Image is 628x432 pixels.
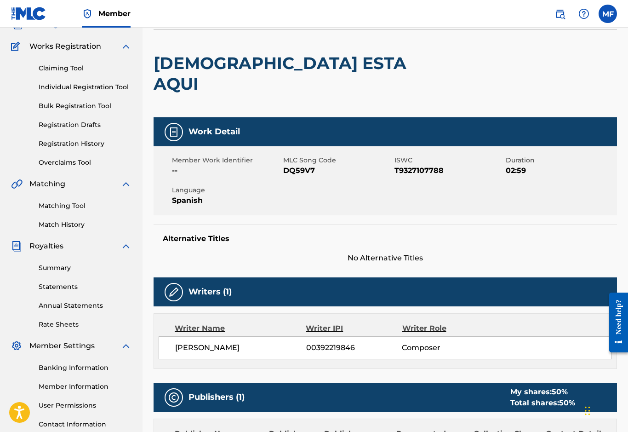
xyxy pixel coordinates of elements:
a: Matching Tool [39,201,131,211]
a: Registration History [39,139,131,149]
span: Matching [29,179,65,190]
div: Writer IPI [306,323,402,334]
a: User Permissions [39,401,131,410]
img: Publishers [168,392,179,403]
a: Registration Drafts [39,120,131,130]
img: search [554,8,565,19]
a: Public Search [551,5,569,23]
span: 50 % [552,387,568,396]
img: expand [120,241,131,252]
h5: Alternative Titles [163,234,608,243]
span: Royalties [29,241,63,252]
img: Top Rightsholder [82,8,93,19]
a: Statements [39,282,131,292]
span: No Alternative Titles [154,253,617,264]
img: MLC Logo [11,7,46,20]
div: User Menu [599,5,617,23]
a: Contact Information [39,420,131,429]
iframe: Resource Center [602,285,628,361]
a: Bulk Registration Tool [39,101,131,111]
span: Member Work Identifier [172,156,281,165]
a: Overclaims Tool [39,158,131,167]
a: CatalogCatalog [11,19,58,30]
span: Spanish [172,195,281,206]
a: Member Information [39,382,131,392]
span: Works Registration [29,41,101,52]
span: Member Settings [29,340,95,351]
a: Annual Statements [39,301,131,311]
span: 02:59 [506,165,615,176]
img: help [578,8,589,19]
span: ISWC [394,156,503,165]
h5: Publishers (1) [188,392,245,403]
img: Royalties [11,241,22,252]
span: Language [172,185,281,195]
div: Writer Name [175,323,306,334]
span: Duration [506,156,615,165]
img: expand [120,179,131,190]
div: Drag [585,397,590,425]
span: Member [98,8,131,19]
span: 50 % [559,398,575,407]
a: Match History [39,220,131,230]
img: Works Registration [11,41,23,52]
img: expand [120,340,131,351]
span: MLC Song Code [283,156,392,165]
div: Writer Role [402,323,490,334]
h5: Work Detail [188,127,240,137]
span: 00392219846 [306,342,402,353]
a: Summary [39,263,131,273]
h2: [DEMOGRAPHIC_DATA] ESTA AQUI [154,53,432,94]
div: My shares: [510,386,575,397]
img: Work Detail [168,127,179,138]
div: Total shares: [510,397,575,409]
span: -- [172,165,281,176]
div: Help [575,5,593,23]
span: DQ59V7 [283,165,392,176]
img: expand [120,41,131,52]
img: Matching [11,179,23,190]
span: T9327107788 [394,165,503,176]
a: Claiming Tool [39,63,131,73]
h5: Writers (1) [188,287,232,297]
a: Individual Registration Tool [39,82,131,92]
img: Writers [168,287,179,298]
span: [PERSON_NAME] [175,342,306,353]
iframe: Chat Widget [582,388,628,432]
span: Composer [402,342,489,353]
a: Banking Information [39,363,131,373]
a: Rate Sheets [39,320,131,329]
img: Member Settings [11,340,22,351]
